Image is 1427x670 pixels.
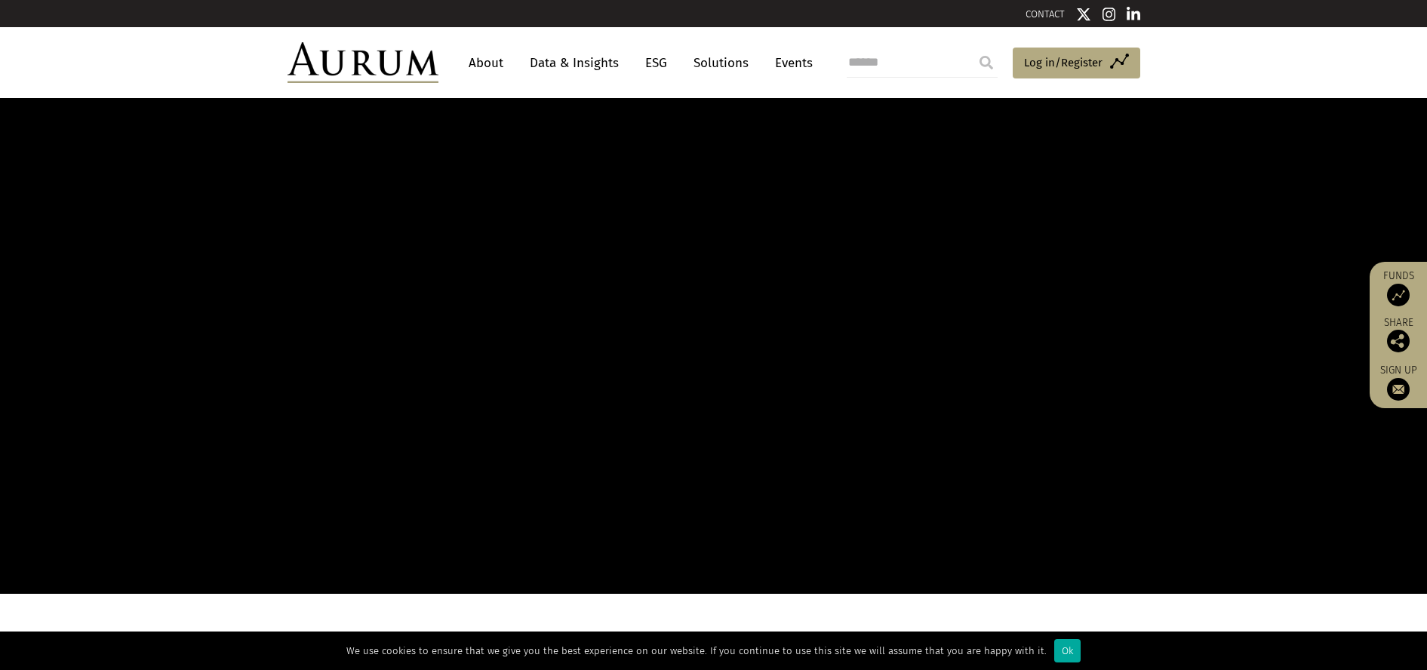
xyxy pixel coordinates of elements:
a: Solutions [686,49,756,77]
img: Instagram icon [1103,7,1116,22]
a: About [461,49,511,77]
a: CONTACT [1026,8,1065,20]
img: Share this post [1387,330,1410,352]
a: Sign up [1377,364,1419,401]
a: Data & Insights [522,49,626,77]
img: Twitter icon [1076,7,1091,22]
input: Submit [971,48,1001,78]
a: Funds [1377,269,1419,306]
a: ESG [638,49,675,77]
div: Ok [1054,639,1081,662]
a: Log in/Register [1013,48,1140,79]
img: Linkedin icon [1127,7,1140,22]
span: Log in/Register [1024,54,1103,72]
div: Share [1377,318,1419,352]
a: Events [767,49,813,77]
img: Sign up to our newsletter [1387,378,1410,401]
img: Access Funds [1387,284,1410,306]
img: Aurum [288,42,438,83]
